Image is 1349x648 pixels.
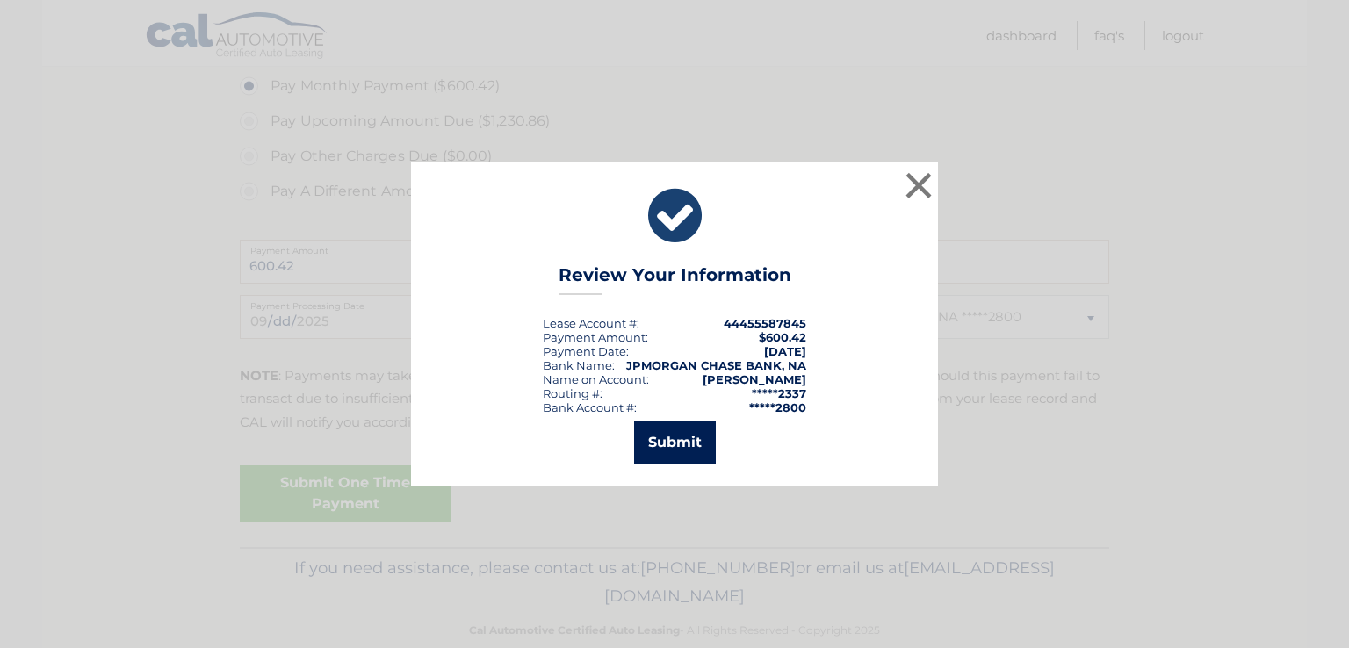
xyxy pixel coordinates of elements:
[543,372,649,386] div: Name on Account:
[724,316,806,330] strong: 44455587845
[626,358,806,372] strong: JPMORGAN CHASE BANK, NA
[543,344,626,358] span: Payment Date
[543,386,602,400] div: Routing #:
[543,344,629,358] div: :
[703,372,806,386] strong: [PERSON_NAME]
[634,421,716,464] button: Submit
[543,316,639,330] div: Lease Account #:
[764,344,806,358] span: [DATE]
[901,168,936,203] button: ×
[543,358,615,372] div: Bank Name:
[543,330,648,344] div: Payment Amount:
[559,264,791,295] h3: Review Your Information
[759,330,806,344] span: $600.42
[543,400,637,414] div: Bank Account #:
